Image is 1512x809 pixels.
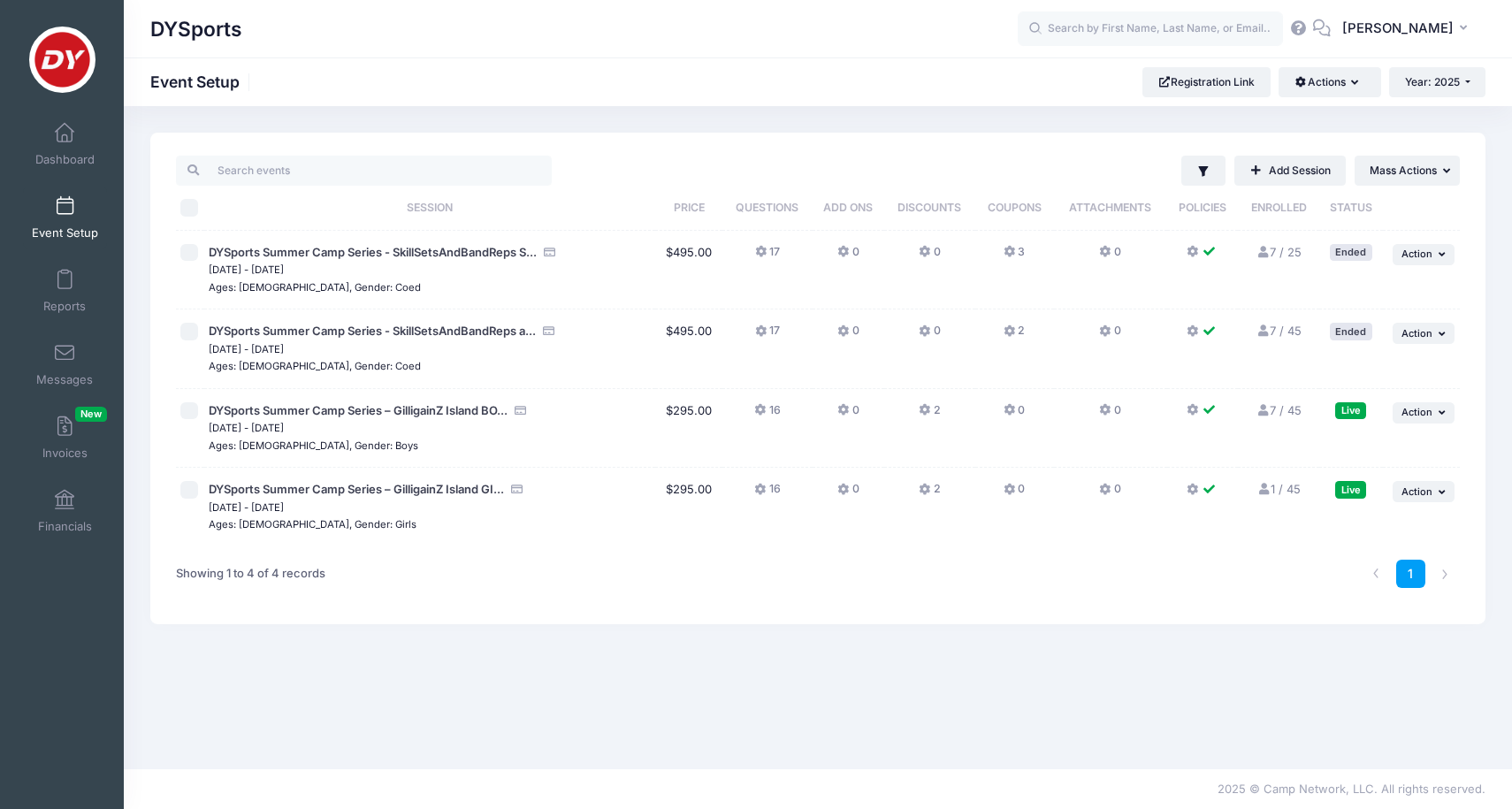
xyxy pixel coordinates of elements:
[209,245,537,259] span: DYSports Summer Camp Series - SkillSetsAndBandReps S...
[514,405,528,416] i: Accepting Credit Card Payments
[209,360,421,372] small: Ages: [DEMOGRAPHIC_DATA], Gender: Coed
[1319,186,1382,231] th: Status
[1330,323,1372,340] div: Ended
[1342,19,1454,38] span: [PERSON_NAME]
[23,113,107,175] a: Dashboard
[655,389,722,469] td: $295.00
[1218,782,1485,796] span: 2025 © Camp Network, LLC. All rights reserved.
[1256,482,1301,496] a: 1 / 45
[884,186,974,231] th: Discounts
[1401,406,1432,418] span: Action
[655,186,722,231] th: Price
[1330,244,1372,261] div: Ended
[837,323,859,348] button: 0
[975,186,1054,231] th: Coupons
[209,263,284,276] small: [DATE] - [DATE]
[1331,9,1485,50] button: [PERSON_NAME]
[1335,481,1366,498] div: Live
[1393,481,1455,502] button: Action
[1054,186,1167,231] th: Attachments
[1018,11,1283,47] input: Search by First Name, Last Name, or Email...
[43,299,86,314] span: Reports
[919,402,940,428] button: 2
[1401,248,1432,260] span: Action
[1401,485,1432,498] span: Action
[209,324,536,338] span: DYSports Summer Camp Series - SkillSetsAndBandReps a...
[23,333,107,395] a: Messages
[38,519,92,534] span: Financials
[23,407,107,469] a: InvoicesNew
[755,323,780,348] button: 17
[1099,323,1120,348] button: 0
[1256,324,1302,338] a: 7 / 45
[1401,327,1432,340] span: Action
[1370,164,1437,177] span: Mass Actions
[1167,186,1239,231] th: Policies
[837,402,859,428] button: 0
[1099,402,1120,428] button: 0
[23,187,107,248] a: Event Setup
[837,244,859,270] button: 0
[209,518,416,530] small: Ages: [DEMOGRAPHIC_DATA], Gender: Girls
[1179,201,1226,214] span: Policies
[1234,156,1346,186] a: Add Session
[176,553,325,594] div: Showing 1 to 4 of 4 records
[150,73,255,91] h1: Event Setup
[897,201,961,214] span: Discounts
[23,480,107,542] a: Financials
[209,501,284,514] small: [DATE] - [DATE]
[209,422,284,434] small: [DATE] - [DATE]
[823,201,873,214] span: Add Ons
[176,156,552,186] input: Search events
[204,186,655,231] th: Session
[42,446,88,461] span: Invoices
[1004,244,1025,270] button: 3
[1393,323,1455,344] button: Action
[988,201,1042,214] span: Coupons
[1238,186,1319,231] th: Enrolled
[1396,560,1425,589] a: 1
[542,325,556,337] i: Accepting Credit Card Payments
[754,481,780,507] button: 16
[510,484,524,495] i: Accepting Credit Card Payments
[35,152,95,167] span: Dashboard
[655,309,722,389] td: $495.00
[209,439,418,452] small: Ages: [DEMOGRAPHIC_DATA], Gender: Boys
[655,468,722,546] td: $295.00
[1004,323,1025,348] button: 2
[1393,402,1455,424] button: Action
[655,231,722,310] td: $495.00
[813,186,885,231] th: Add Ons
[209,281,421,294] small: Ages: [DEMOGRAPHIC_DATA], Gender: Coed
[75,407,107,422] span: New
[1256,403,1302,417] a: 7 / 45
[1256,245,1302,259] a: 7 / 25
[150,9,242,50] h1: DYSports
[1393,244,1455,265] button: Action
[1405,75,1460,88] span: Year: 2025
[543,247,557,258] i: Accepting Credit Card Payments
[1279,67,1380,97] button: Actions
[29,27,95,93] img: DYSports
[1069,201,1151,214] span: Attachments
[1142,67,1271,97] a: Registration Link
[754,402,780,428] button: 16
[36,372,93,387] span: Messages
[23,260,107,322] a: Reports
[919,323,940,348] button: 0
[1004,402,1025,428] button: 0
[32,225,98,240] span: Event Setup
[919,481,940,507] button: 2
[1004,481,1025,507] button: 0
[722,186,812,231] th: Questions
[1389,67,1485,97] button: Year: 2025
[1099,481,1120,507] button: 0
[837,481,859,507] button: 0
[209,482,504,496] span: DYSports Summer Camp Series – GilligainZ Island GI...
[1099,244,1120,270] button: 0
[1335,402,1366,419] div: Live
[736,201,798,214] span: Questions
[1355,156,1460,186] button: Mass Actions
[919,244,940,270] button: 0
[209,403,508,417] span: DYSports Summer Camp Series – GilligainZ Island BO...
